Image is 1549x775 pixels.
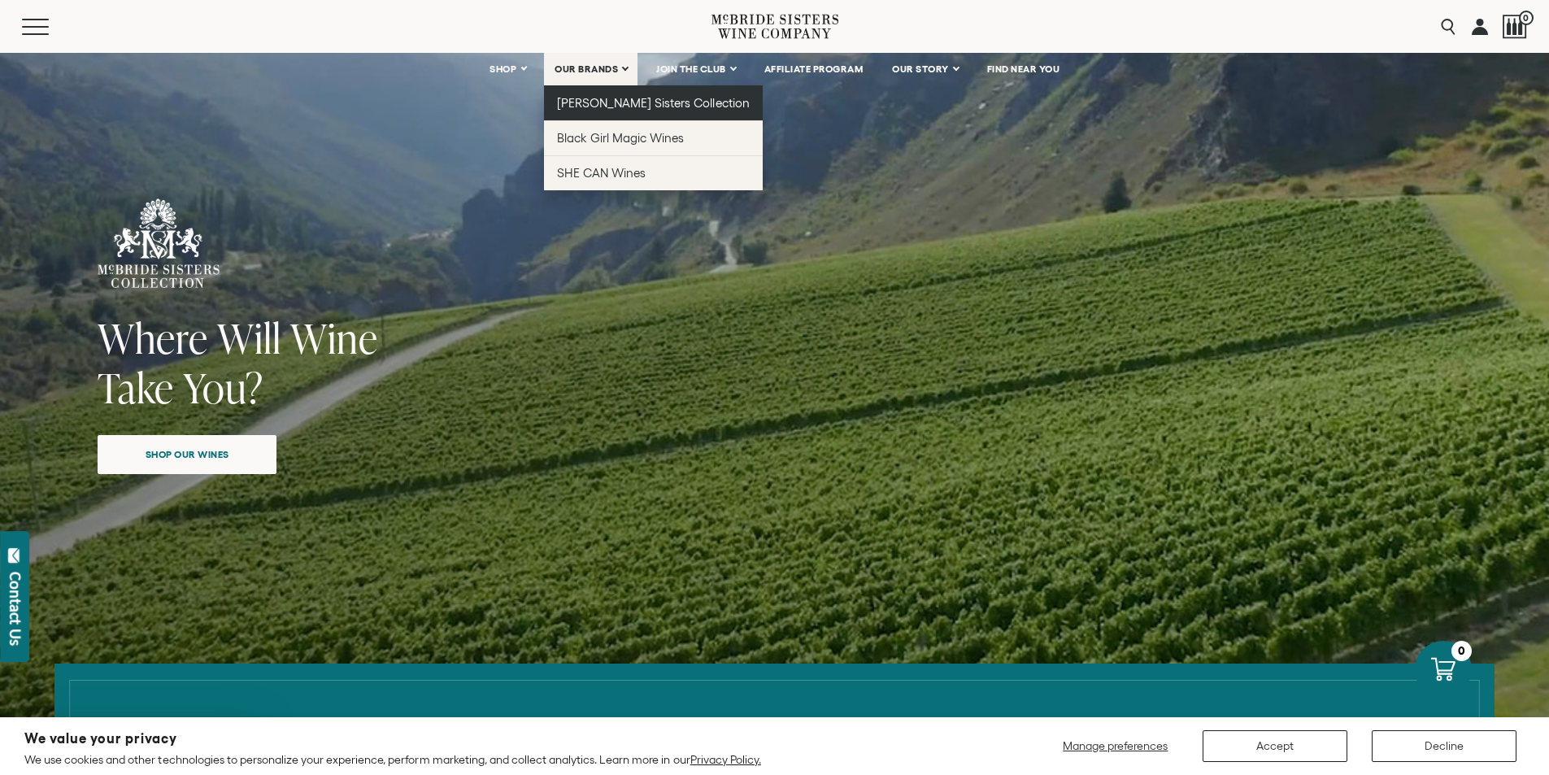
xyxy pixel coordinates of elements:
span: You? [183,359,263,416]
span: Shop our wines [117,438,258,470]
span: FIND NEAR YOU [987,63,1060,75]
span: 0 [1519,11,1534,25]
span: Take [98,359,174,416]
a: SHE CAN Wines [544,155,763,190]
span: JOIN THE CLUB [656,63,726,75]
span: SHE CAN Wines [557,166,646,180]
span: Wine [290,310,378,366]
span: Manage preferences [1063,739,1168,752]
div: Contact Us [7,572,24,646]
a: SHOP [479,53,536,85]
button: Accept [1203,730,1347,762]
a: JOIN THE CLUB [646,53,746,85]
a: FIND NEAR YOU [977,53,1071,85]
button: Decline [1372,730,1516,762]
a: Black Girl Magic Wines [544,120,763,155]
a: Privacy Policy. [690,753,761,766]
span: Will [217,310,281,366]
a: OUR STORY [881,53,968,85]
span: AFFILIATE PROGRAM [764,63,864,75]
span: Black Girl Magic Wines [557,131,684,145]
button: Manage preferences [1053,730,1178,762]
button: Mobile Menu Trigger [22,19,80,35]
div: 0 [1451,641,1472,661]
a: AFFILIATE PROGRAM [754,53,874,85]
span: OUR BRANDS [555,63,618,75]
span: SHOP [490,63,517,75]
a: [PERSON_NAME] Sisters Collection [544,85,763,120]
span: OUR STORY [892,63,949,75]
span: Where [98,310,208,366]
h2: We value your privacy [24,732,761,746]
span: [PERSON_NAME] Sisters Collection [557,96,750,110]
p: We use cookies and other technologies to personalize your experience, perform marketing, and coll... [24,752,761,767]
a: OUR BRANDS [544,53,637,85]
a: Shop our wines [98,435,276,474]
